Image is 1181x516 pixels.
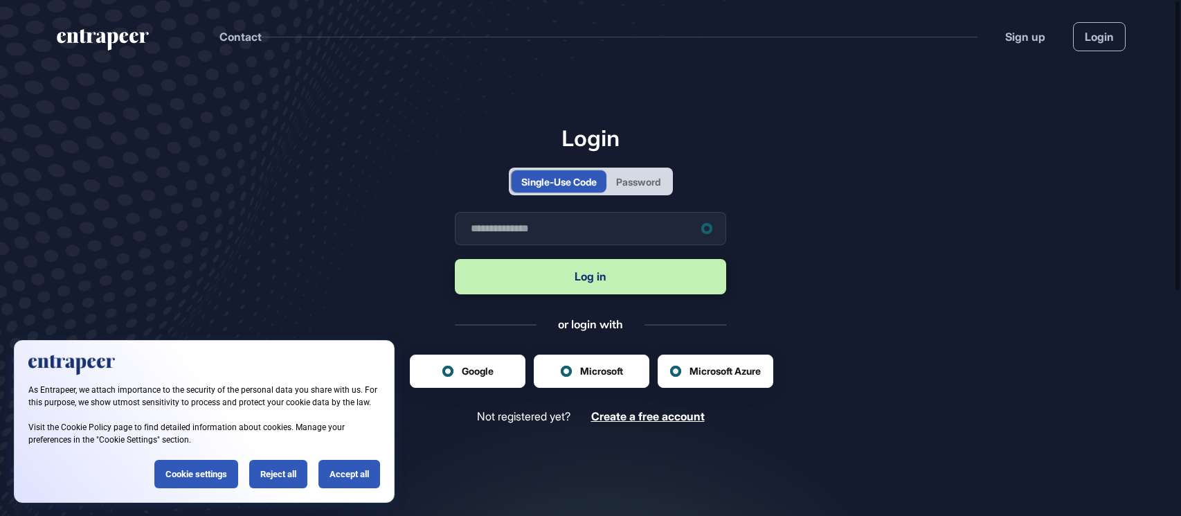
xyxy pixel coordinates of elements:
[455,259,726,294] button: Log in
[616,175,660,189] div: Password
[591,410,705,423] a: Create a free account
[55,29,150,55] a: entrapeer-logo
[521,175,597,189] div: Single-Use Code
[219,28,262,46] button: Contact
[1005,28,1045,45] a: Sign up
[455,125,726,151] h1: Login
[558,317,623,332] div: or login with
[1073,22,1126,51] a: Login
[591,409,705,423] span: Create a free account
[477,410,570,423] span: Not registered yet?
